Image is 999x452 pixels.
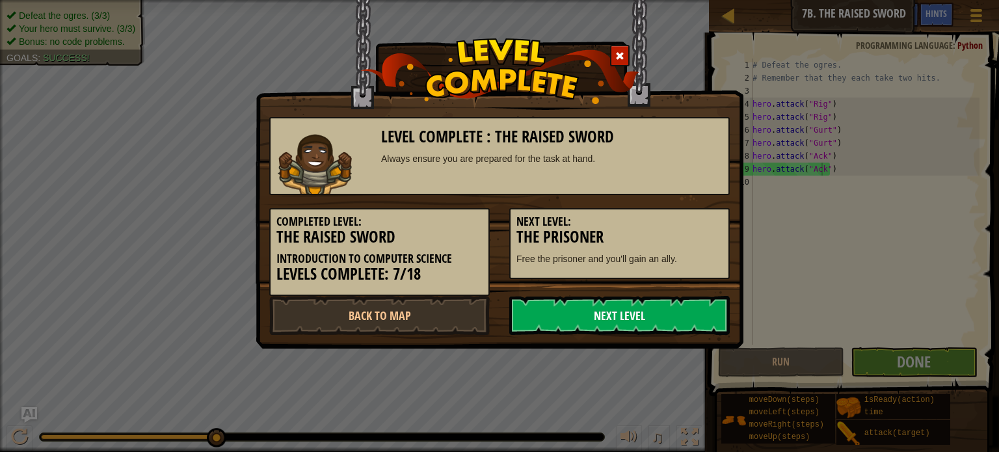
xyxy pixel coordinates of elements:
h3: The Raised Sword [276,228,483,246]
a: Back to Map [269,296,490,335]
img: level_complete.png [360,38,639,104]
a: Next Level [509,296,730,335]
h3: Level Complete : The Raised Sword [381,128,723,146]
h5: Next Level: [516,215,723,228]
h3: The Prisoner [516,228,723,246]
h5: Introduction to Computer Science [276,252,483,265]
img: raider.png [277,134,352,194]
div: Always ensure you are prepared for the task at hand. [381,152,723,165]
h5: Completed Level: [276,215,483,228]
p: Free the prisoner and you'll gain an ally. [516,252,723,265]
h3: Levels Complete: 7/18 [276,265,483,283]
